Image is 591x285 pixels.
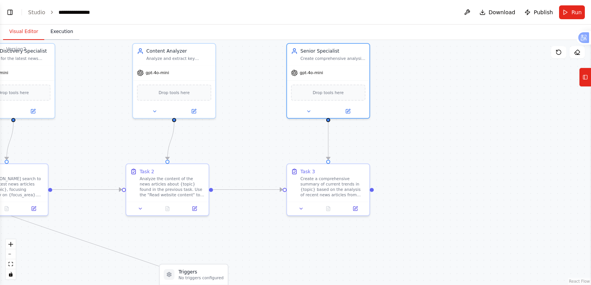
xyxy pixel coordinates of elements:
div: Content Analyzer [146,48,211,54]
g: Edge from bc2831ce-2a6a-4c26-8ada-2b02aa20b2bb to 0dd78ce4-f5c3-472e-a686-3a3535066b64 [325,121,331,159]
p: No triggers configured [179,275,224,280]
span: Download [489,8,516,16]
div: Create comprehensive analysis summery for {topic} based on news content analysis, identifying pat... [301,56,366,61]
button: No output available [153,205,182,213]
button: zoom out [6,249,16,259]
span: Drop tools here [313,89,344,96]
span: Run [571,8,582,16]
div: React Flow controls [6,239,16,279]
button: Open in side panel [344,205,367,213]
button: Publish [521,5,556,19]
a: Studio [28,9,45,15]
span: Drop tools here [159,89,190,96]
span: Publish [534,8,553,16]
div: Create a comprehensive summary of current trends in {topic} based on the analysis of recent news ... [301,176,366,198]
button: Run [559,5,585,19]
div: Senior Specialist [301,48,366,54]
div: Senior SpecialistCreate comprehensive analysis summery for {topic} based on news content analysis... [286,43,370,119]
a: React Flow attribution [569,279,590,283]
button: zoom in [6,239,16,249]
button: fit view [6,259,16,269]
button: Open in side panel [329,107,367,115]
g: Edge from 855b6bc3-549e-44ac-864f-7a558b0f5322 to 84a8a135-3cc0-4155-b526-5168b433ea34 [52,186,122,193]
div: Analyze the content of the news articles about {topic} found in the previous task. Use the "Read ... [140,176,205,198]
button: Download [476,5,519,19]
button: Execution [44,24,79,40]
button: Open in side panel [183,205,206,213]
div: Task 2Analyze the content of the news articles about {topic} found in the previous task. Use the ... [125,164,209,216]
g: Edge from 84a8a135-3cc0-4155-b526-5168b433ea34 to 0dd78ce4-f5c3-472e-a686-3a3535066b64 [213,186,282,193]
h3: Triggers [179,268,224,275]
div: Content AnalyzerAnalyze and extract key insights from news articles about {topic}, focusing on de... [132,43,216,119]
span: gpt-4o-mini [300,70,323,76]
button: toggle interactivity [6,269,16,279]
button: Visual Editor [3,24,44,40]
g: Edge from e233af86-97ec-41c1-b3ae-a79936e31335 to 84a8a135-3cc0-4155-b526-5168b433ea34 [164,121,177,159]
div: Analyze and extract key insights from news articles about {topic}, focusing on developments and t... [146,56,211,61]
g: Edge from 3794d0ad-d235-44ae-a6cd-9261c6d41c7c to 855b6bc3-549e-44ac-864f-7a558b0f5322 [3,121,17,159]
div: Task 2 [140,168,154,175]
button: Open in side panel [22,205,45,213]
div: Version 2 [6,46,26,52]
span: gpt-4o-mini [146,70,169,76]
nav: breadcrumb [28,8,97,16]
button: Open in side panel [175,107,212,115]
button: Open in side panel [14,107,52,115]
div: Task 3Create a comprehensive summary of current trends in {topic} based on the analysis of recent... [286,164,370,216]
button: No output available [314,205,342,213]
button: Show left sidebar [5,7,15,18]
div: Task 3 [301,168,315,175]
